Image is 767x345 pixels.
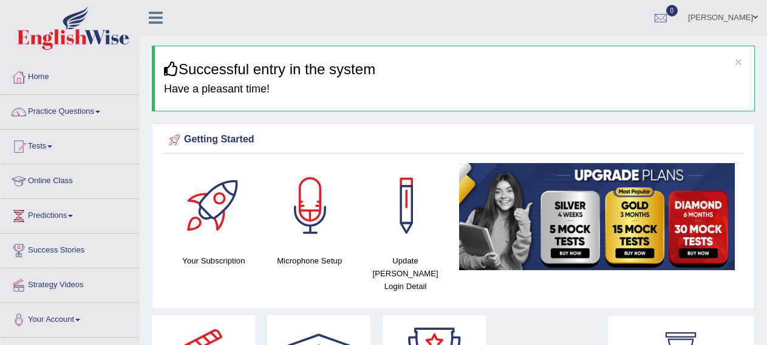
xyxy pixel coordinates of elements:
a: Strategy Videos [1,268,139,299]
button: × [735,55,742,68]
a: Practice Questions [1,95,139,125]
h4: Update [PERSON_NAME] Login Detail [364,254,448,293]
h3: Successful entry in the system [164,61,745,77]
img: small5.jpg [459,163,735,270]
div: Getting Started [166,131,741,149]
h4: Microphone Setup [268,254,352,267]
a: Your Account [1,303,139,333]
h4: Your Subscription [172,254,256,267]
a: Online Class [1,164,139,195]
a: Predictions [1,199,139,229]
span: 0 [666,5,678,16]
h4: Have a pleasant time! [164,83,745,96]
a: Tests [1,130,139,160]
a: Home [1,60,139,91]
a: Success Stories [1,234,139,264]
